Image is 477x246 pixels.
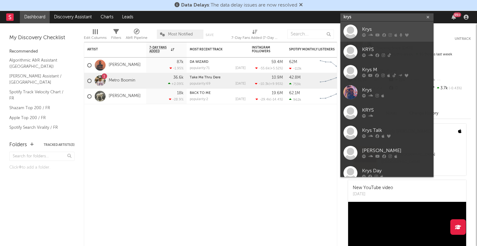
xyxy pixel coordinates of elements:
div: DA WIZARD [190,60,246,64]
span: 7-Day Fans Added [149,46,169,53]
a: Krys Talk [340,123,434,143]
a: [PERSON_NAME] Assistant / [GEOGRAPHIC_DATA] [9,73,68,86]
span: -55.6k [259,67,270,70]
div: 962k [289,98,301,102]
div: [DATE] [235,82,246,86]
a: Krys [340,21,434,42]
button: Untrack [455,36,471,42]
div: 87k [177,60,184,64]
input: Search for folders... [9,152,75,161]
span: -14.4 % [271,98,282,101]
div: ( ) [256,97,283,101]
div: -1.95 % [170,66,184,70]
a: Dashboard [20,11,50,23]
div: Click to add a folder. [9,164,75,171]
div: popularity: 2 [190,98,208,101]
div: Krys [362,26,430,33]
div: 19.6M [272,91,283,95]
div: -28.9 % [169,97,184,101]
a: Leads [118,11,138,23]
a: BACK TO ME [190,91,211,95]
svg: Chart title [317,89,345,104]
div: Filters [111,26,121,44]
div: 59.4M [271,60,283,64]
a: Krys Day [340,163,434,183]
div: Krys M [362,66,430,74]
a: [PERSON_NAME] [340,143,434,163]
span: Data Delays [181,3,209,8]
a: Krys M [340,62,434,82]
div: Recommended [9,48,75,55]
div: Filters [111,34,121,42]
div: Krys Day [362,167,430,175]
svg: Chart title [317,73,345,89]
a: Take Me Thru Dere [190,76,220,79]
div: 36.6k [173,76,184,80]
a: Shazam Top 200 / FR [9,104,68,111]
div: KRYS [362,107,430,114]
a: Spotify Search Virality / FR [9,124,68,131]
div: 99 + [453,12,461,17]
span: +5.52 % [270,67,282,70]
div: 7-Day Fans Added (7-Day Fans Added) [231,34,278,42]
button: 99+ [452,15,456,20]
a: DA WIZARD [190,60,208,64]
div: 42.8M [289,76,301,80]
div: KRŸS [362,46,430,53]
span: -29.4k [260,98,270,101]
div: Artist [87,48,134,51]
input: Search for artists [340,13,434,21]
div: ( ) [255,82,283,86]
div: Instagram Followers [252,46,274,53]
div: +2.09 % [168,82,184,86]
div: A&R Pipeline [126,26,148,44]
a: Spotify Track Velocity Chart / FR [9,89,68,101]
div: 18k [177,91,184,95]
span: -0.43 % [448,87,462,90]
div: [PERSON_NAME] [362,147,430,155]
a: KRYS [340,102,434,123]
div: [DATE] [235,67,246,70]
button: Save [206,33,214,37]
span: : The data delay issues are now resolved [181,3,297,8]
div: Krys Talk [362,127,430,134]
a: Apple Top 200 / FR [9,114,68,121]
a: Metro Boomin [109,78,135,83]
a: [PERSON_NAME] [109,94,141,99]
a: Algorithmic A&R Assistant ([GEOGRAPHIC_DATA]) [9,57,68,70]
a: [PERSON_NAME] [109,63,141,68]
div: BACK TO ME [190,91,246,95]
div: Take Me Thru Dere [190,76,246,79]
input: Search... [287,30,334,39]
div: Krys [362,86,430,94]
svg: Chart title [317,58,345,73]
div: 7-Day Fans Added (7-Day Fans Added) [231,26,278,44]
div: 62M [289,60,297,64]
a: Krys [340,82,434,102]
div: New YouTube video [353,185,393,191]
div: Edit Columns [84,34,107,42]
div: -- [429,76,471,84]
div: [DATE] [353,191,393,197]
span: Most Notified [168,32,193,36]
div: Edit Columns [84,26,107,44]
div: 62.1M [289,91,300,95]
div: 3.7k [429,84,471,92]
div: [DATE] [235,98,246,101]
div: popularity: 69 [190,82,211,86]
button: Tracked Artists(3) [44,143,75,146]
div: Spotify Monthly Listeners [289,48,336,51]
a: Discovery Assistant [50,11,96,23]
a: KRŸS [340,42,434,62]
div: Most Recent Track [190,48,236,51]
span: Dismiss [299,3,303,8]
div: ( ) [255,66,283,70]
a: Charts [96,11,118,23]
div: 10.9M [272,76,283,80]
div: Folders [9,141,27,149]
span: -10.3k [259,82,269,86]
span: +9.95 % [270,82,282,86]
div: My Discovery Checklist [9,34,75,42]
div: A&R Pipeline [126,34,148,42]
div: popularity: 71 [190,67,210,70]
